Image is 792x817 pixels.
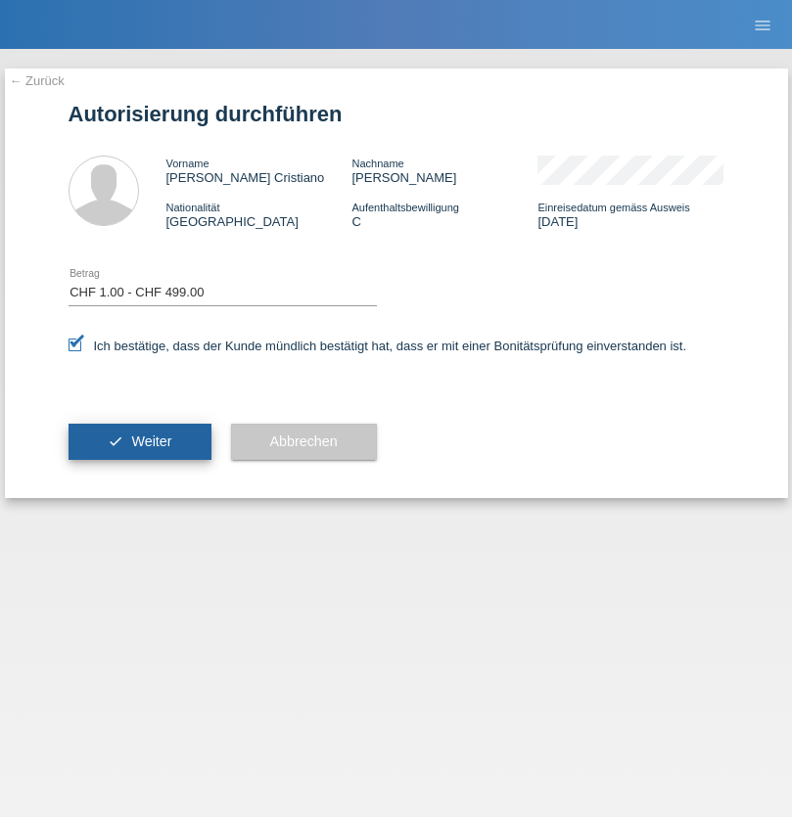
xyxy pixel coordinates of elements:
[108,433,123,449] i: check
[69,339,687,353] label: Ich bestätige, dass der Kunde mündlich bestätigt hat, dass er mit einer Bonitätsprüfung einversta...
[166,158,210,169] span: Vorname
[753,16,772,35] i: menu
[131,433,171,449] span: Weiter
[537,200,723,229] div: [DATE]
[10,73,65,88] a: ← Zurück
[351,156,537,185] div: [PERSON_NAME]
[166,156,352,185] div: [PERSON_NAME] Cristiano
[166,200,352,229] div: [GEOGRAPHIC_DATA]
[69,424,211,461] button: check Weiter
[351,200,537,229] div: C
[270,433,338,449] span: Abbrechen
[69,102,724,126] h1: Autorisierung durchführen
[537,202,689,213] span: Einreisedatum gemäss Ausweis
[166,202,220,213] span: Nationalität
[743,19,782,30] a: menu
[231,424,377,461] button: Abbrechen
[351,202,458,213] span: Aufenthaltsbewilligung
[351,158,403,169] span: Nachname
